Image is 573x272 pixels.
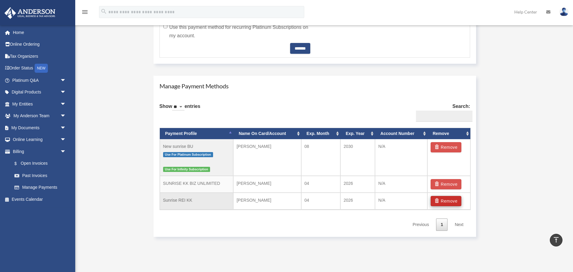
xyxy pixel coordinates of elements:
th: Payment Profile: activate to sort column descending [160,128,234,139]
i: vertical_align_top [553,236,560,243]
td: N/A [375,176,427,193]
td: 08 [301,139,340,176]
th: Remove: activate to sort column ascending [427,128,470,139]
span: arrow_drop_down [60,145,72,158]
a: Home [4,26,75,38]
a: $Open Invoices [8,157,75,170]
div: NEW [35,64,48,73]
span: $ [18,160,21,167]
h4: Manage Payment Methods [160,82,470,90]
span: Use For Infinity Subscription [163,167,210,172]
td: 2026 [340,176,375,193]
a: My Anderson Teamarrow_drop_down [4,110,75,122]
a: My Documentsarrow_drop_down [4,122,75,134]
input: Use this payment method for recurring Platinum Subscriptions on my account. [163,24,167,28]
button: Remove [431,196,462,206]
a: Events Calendar [4,193,75,205]
a: Manage Payments [8,182,72,194]
td: 04 [301,193,340,209]
input: Search: [416,111,472,122]
img: Anderson Advisors Platinum Portal [3,7,57,19]
a: Digital Productsarrow_drop_down [4,86,75,98]
td: N/A [375,193,427,209]
th: Account Number: activate to sort column ascending [375,128,427,139]
img: User Pic [559,8,568,16]
a: Tax Organizers [4,50,75,62]
a: Online Learningarrow_drop_down [4,134,75,146]
label: Search: [413,102,470,122]
td: 04 [301,176,340,193]
td: 2026 [340,193,375,209]
select: Showentries [172,104,184,111]
a: My Entitiesarrow_drop_down [4,98,75,110]
th: Name On Card/Account: activate to sort column ascending [233,128,301,139]
a: menu [81,11,88,16]
a: Online Ordering [4,38,75,50]
span: arrow_drop_down [60,134,72,146]
label: Use this payment method for recurring Platinum Subscriptions on my account. [163,23,310,40]
td: [PERSON_NAME] [233,193,301,209]
a: vertical_align_top [550,234,562,246]
label: Show entries [160,102,200,117]
a: Billingarrow_drop_down [4,145,75,157]
a: Platinum Q&Aarrow_drop_down [4,74,75,86]
span: arrow_drop_down [60,98,72,110]
td: New sunrise BU [160,139,234,176]
span: arrow_drop_down [60,86,72,99]
span: arrow_drop_down [60,110,72,122]
button: Remove [431,179,462,189]
i: menu [81,8,88,16]
td: N/A [375,139,427,176]
span: arrow_drop_down [60,122,72,134]
td: [PERSON_NAME] [233,176,301,193]
span: arrow_drop_down [60,74,72,87]
a: Previous [408,219,433,231]
a: 1 [436,219,448,231]
th: Exp. Year: activate to sort column ascending [340,128,375,139]
td: 2030 [340,139,375,176]
a: Order StatusNEW [4,62,75,75]
th: Exp. Month: activate to sort column ascending [301,128,340,139]
i: search [101,8,107,15]
span: Use For Platinum Subscription [163,152,213,157]
td: Sunrise REI KK [160,193,234,209]
a: Past Invoices [8,170,75,182]
td: [PERSON_NAME] [233,139,301,176]
td: SUNRISE KK BIZ UNLIMITED [160,176,234,193]
a: Next [450,219,468,231]
button: Remove [431,142,462,152]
